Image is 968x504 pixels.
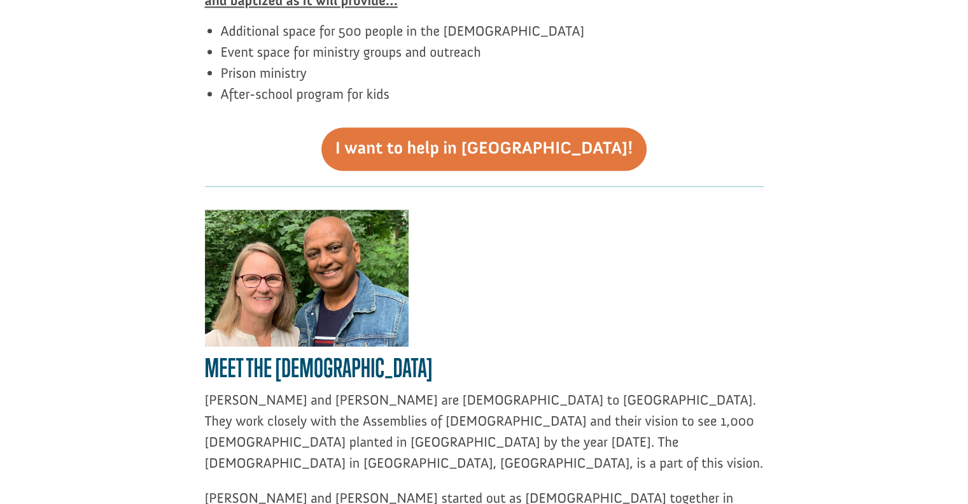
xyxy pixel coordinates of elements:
span: Additional space for 500 people in the [DEMOGRAPHIC_DATA] [221,22,585,40]
span: Event space for ministry groups and outreach [221,43,481,61]
a: I want to help in [GEOGRAPHIC_DATA]! [321,127,647,171]
span: Prison ministry [221,64,307,82]
strong: Project Shovel Ready [30,39,105,48]
button: Donate [180,25,237,48]
span: Meet The [DEMOGRAPHIC_DATA] [205,352,433,383]
img: US.png [23,51,32,60]
span: [PERSON_NAME] and [PERSON_NAME] are [DEMOGRAPHIC_DATA] to [GEOGRAPHIC_DATA]. They work closely wi... [205,391,764,472]
span: After-school program for kids [221,85,389,103]
div: to [23,40,175,48]
span: [GEOGRAPHIC_DATA] , [GEOGRAPHIC_DATA] [34,51,175,60]
div: [PERSON_NAME] donated $100 [23,13,175,38]
img: emoji partyPopper [23,27,33,37]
